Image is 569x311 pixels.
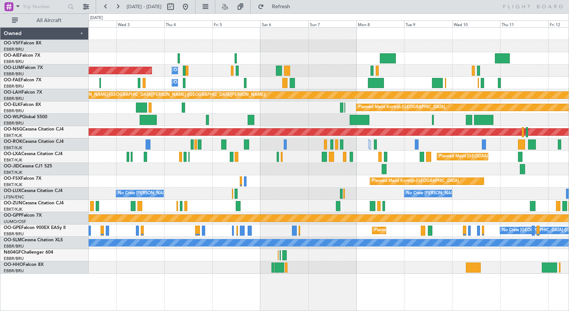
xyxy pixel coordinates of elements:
a: OO-NSGCessna Citation CJ4 [4,127,64,132]
a: OO-WLPGlobal 5500 [4,115,47,119]
div: No Crew [PERSON_NAME] ([PERSON_NAME]) [118,188,207,199]
a: OO-VSFFalcon 8X [4,41,41,45]
div: Fri 5 [212,21,260,27]
button: All Aircraft [8,15,81,26]
a: OO-GPPFalcon 7X [4,213,42,218]
span: OO-NSG [4,127,22,132]
span: OO-WLP [4,115,22,119]
div: [DATE] [90,15,103,21]
a: OO-LUMFalcon 7X [4,66,43,70]
a: EBKT/KJK [4,133,22,138]
div: Wed 3 [116,21,164,27]
span: OO-JID [4,164,19,169]
a: OO-LAHFalcon 7X [4,90,42,95]
div: Planned Maint [GEOGRAPHIC_DATA] ([GEOGRAPHIC_DATA] National) [374,225,509,236]
a: EBBR/BRU [4,47,24,52]
a: OO-LXACessna Citation CJ4 [4,152,63,156]
a: OO-FSXFalcon 7X [4,176,41,181]
a: OO-JIDCessna CJ1 525 [4,164,52,169]
a: OO-GPEFalcon 900EX EASy II [4,226,66,230]
div: Owner Melsbroek Air Base [174,65,225,76]
div: Thu 11 [500,21,548,27]
a: N604GFChallenger 604 [4,250,53,255]
a: OO-AIEFalcon 7X [4,53,40,58]
a: EBBR/BRU [4,71,24,77]
span: OO-GPP [4,213,21,218]
span: OO-GPE [4,226,21,230]
a: EBBR/BRU [4,268,24,274]
a: EBBR/BRU [4,59,24,65]
a: EBKT/KJK [4,170,22,175]
a: EBBR/BRU [4,256,24,261]
div: Wed 10 [452,21,500,27]
a: EBBR/BRU [4,231,24,237]
div: No Crew [PERSON_NAME] ([PERSON_NAME]) [406,188,496,199]
span: OO-HHO [4,263,23,267]
a: EBBR/BRU [4,108,24,114]
span: OO-LUX [4,189,21,193]
div: Planned Maint Kortrijk-[GEOGRAPHIC_DATA] [358,102,445,113]
a: OO-FAEFalcon 7X [4,78,41,82]
button: Refresh [254,1,299,13]
span: OO-LAH [4,90,22,95]
span: OO-ROK [4,139,22,144]
span: All Aircraft [19,18,79,23]
span: Refresh [266,4,297,9]
div: Thu 4 [164,21,212,27]
span: OO-LXA [4,152,21,156]
a: OO-SLMCessna Citation XLS [4,238,63,242]
a: EBBR/BRU [4,96,24,101]
a: EBKT/KJK [4,145,22,151]
span: OO-LUM [4,66,22,70]
span: OO-FSX [4,176,21,181]
a: OO-LUXCessna Citation CJ4 [4,189,63,193]
div: Tue 2 [68,21,116,27]
a: EBBR/BRU [4,244,24,249]
span: OO-ZUN [4,201,22,205]
a: LFSN/ENC [4,194,24,200]
div: Owner Melsbroek Air Base [174,77,225,88]
a: OO-HHOFalcon 8X [4,263,44,267]
div: Planned Maint Kortrijk-[GEOGRAPHIC_DATA] [372,176,459,187]
div: Tue 9 [404,21,452,27]
input: Trip Number [23,1,66,12]
a: EBKT/KJK [4,207,22,212]
div: Planned Maint [PERSON_NAME]-[GEOGRAPHIC_DATA][PERSON_NAME] ([GEOGRAPHIC_DATA][PERSON_NAME]) [46,89,266,101]
a: UUMO/OSF [4,219,26,224]
a: EBBR/BRU [4,84,24,89]
span: OO-VSF [4,41,21,45]
div: Mon 8 [356,21,404,27]
span: OO-SLM [4,238,22,242]
a: EBKT/KJK [4,182,22,188]
span: OO-FAE [4,78,21,82]
span: OO-ELK [4,103,20,107]
span: OO-AIE [4,53,20,58]
a: OO-ELKFalcon 8X [4,103,41,107]
div: Sun 7 [308,21,356,27]
a: EBKT/KJK [4,157,22,163]
span: N604GF [4,250,21,255]
div: Sat 6 [260,21,308,27]
a: OO-ROKCessna Citation CJ4 [4,139,64,144]
a: EBBR/BRU [4,120,24,126]
a: OO-ZUNCessna Citation CJ4 [4,201,64,205]
span: [DATE] - [DATE] [127,3,162,10]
